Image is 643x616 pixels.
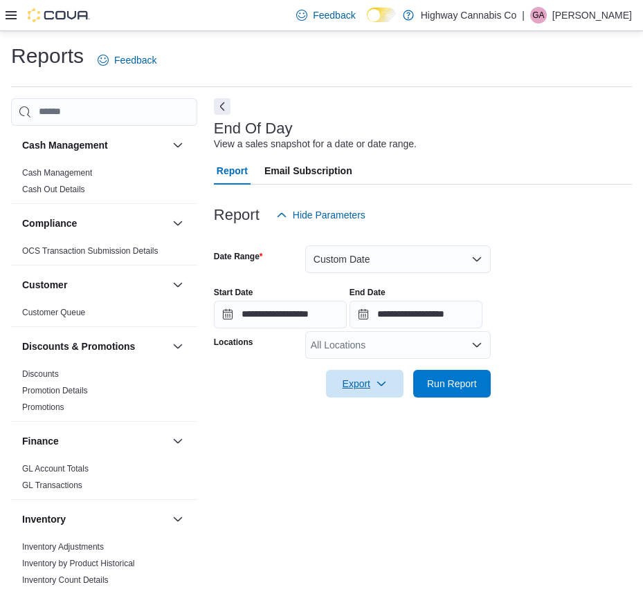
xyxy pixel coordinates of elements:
[28,8,90,22] img: Cova
[22,339,135,353] h3: Discounts & Promotions
[22,480,82,490] a: GL Transactions
[264,157,352,185] span: Email Subscription
[22,464,89,474] a: GL Account Totals
[22,385,88,396] span: Promotion Details
[471,339,482,351] button: Open list of options
[552,7,632,24] p: [PERSON_NAME]
[22,368,59,380] span: Discounts
[22,185,85,194] a: Cash Out Details
[214,287,253,298] label: Start Date
[22,480,82,491] span: GL Transactions
[22,542,104,552] a: Inventory Adjustments
[170,511,186,528] button: Inventory
[522,7,525,24] p: |
[530,7,547,24] div: Gisele Andrews
[11,165,197,203] div: Cash Management
[22,512,66,526] h3: Inventory
[22,402,64,413] span: Promotions
[22,167,92,178] span: Cash Management
[214,301,347,328] input: Press the down key to open a popover containing a calendar.
[367,8,396,22] input: Dark Mode
[293,208,365,222] span: Hide Parameters
[22,308,85,317] a: Customer Queue
[22,386,88,395] a: Promotion Details
[350,287,386,298] label: End Date
[532,7,544,24] span: GA
[11,243,197,265] div: Compliance
[22,434,167,448] button: Finance
[214,207,260,223] h3: Report
[22,541,104,552] span: Inventory Adjustments
[92,46,162,74] a: Feedback
[214,137,417,151] div: View a sales snapshot for a date or date range.
[214,337,253,348] label: Locations
[170,137,186,153] button: Cash Management
[22,278,67,292] h3: Customer
[22,216,77,230] h3: Compliance
[170,277,186,293] button: Customer
[22,138,167,152] button: Cash Management
[170,215,186,232] button: Compliance
[170,338,186,355] button: Discounts & Promotions
[11,304,197,326] div: Customer
[170,433,186,449] button: Finance
[22,558,135,569] span: Inventory by Product Historical
[214,120,293,137] h3: End Of Day
[22,512,167,526] button: Inventory
[11,42,84,70] h1: Reports
[350,301,482,328] input: Press the down key to open a popover containing a calendar.
[22,184,85,195] span: Cash Out Details
[22,559,135,568] a: Inventory by Product Historical
[217,157,248,185] span: Report
[214,98,230,115] button: Next
[22,245,159,256] span: OCS Transaction Submission Details
[22,369,59,379] a: Discounts
[313,8,355,22] span: Feedback
[427,377,477,391] span: Run Report
[305,245,491,273] button: Custom Date
[271,201,371,229] button: Hide Parameters
[22,434,59,448] h3: Finance
[413,370,491,398] button: Run Report
[114,53,156,67] span: Feedback
[326,370,404,398] button: Export
[22,463,89,474] span: GL Account Totals
[291,1,361,29] a: Feedback
[22,575,109,586] span: Inventory Count Details
[22,216,167,230] button: Compliance
[11,460,197,499] div: Finance
[22,307,85,318] span: Customer Queue
[22,402,64,412] a: Promotions
[22,246,159,256] a: OCS Transaction Submission Details
[22,339,167,353] button: Discounts & Promotions
[22,575,109,585] a: Inventory Count Details
[334,370,395,398] span: Export
[22,278,167,292] button: Customer
[214,251,263,262] label: Date Range
[22,138,108,152] h3: Cash Management
[11,366,197,421] div: Discounts & Promotions
[22,168,92,178] a: Cash Management
[421,7,517,24] p: Highway Cannabis Co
